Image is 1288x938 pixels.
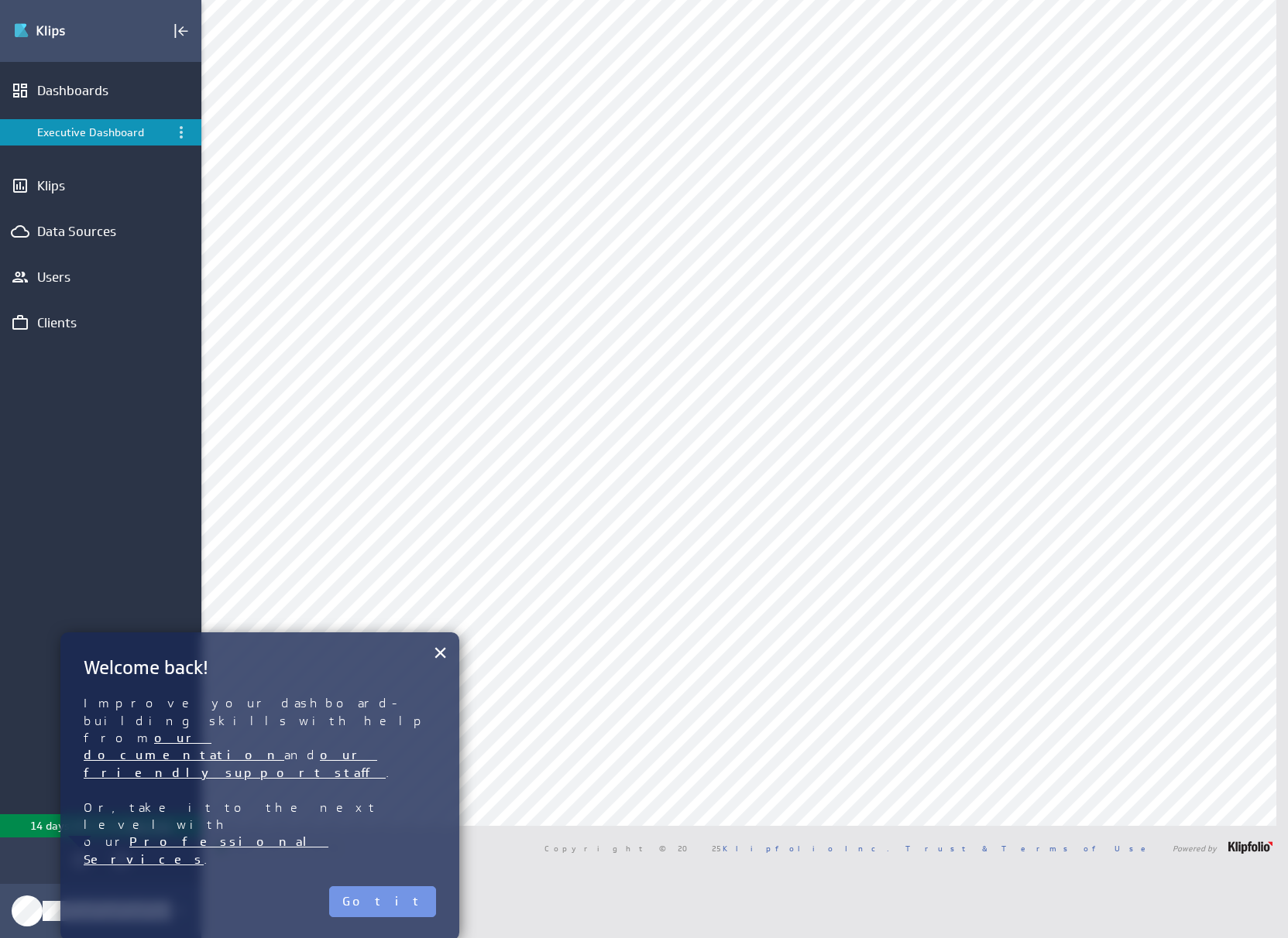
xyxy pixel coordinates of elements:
[172,123,191,142] div: Dashboard menu
[84,748,386,779] a: our friendly support staff
[84,800,388,850] span: Or, take it to the next level with our
[37,125,167,139] div: Executive Dashboard
[84,731,284,762] a: our documentation
[84,834,328,866] a: Professional Services
[13,19,122,43] div: Go to Dashboards
[905,843,1156,854] a: Trust & Terms of Use
[37,223,164,240] div: Data Sources
[37,269,164,286] div: Users
[170,122,192,143] div: Menu
[37,177,164,194] div: Klips
[37,82,164,99] div: Dashboards
[84,696,439,745] span: Improve your dashboard-building skills with help from
[329,886,436,917] button: Got it
[1173,844,1217,852] span: Powered by
[168,18,194,44] div: Collapse
[37,314,164,331] div: Clients
[172,123,191,142] div: Menu
[386,765,398,780] span: .
[433,637,448,668] button: Close
[204,852,216,867] span: .
[284,748,320,762] span: and
[84,656,436,680] h2: Welcome back!
[30,818,127,834] p: 14 days left in trial.
[544,844,889,852] span: Copyright © 2025
[723,843,889,854] a: Klipfolio Inc.
[13,19,122,43] img: Klipfolio klips logo
[1228,841,1273,854] img: logo-footer.png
